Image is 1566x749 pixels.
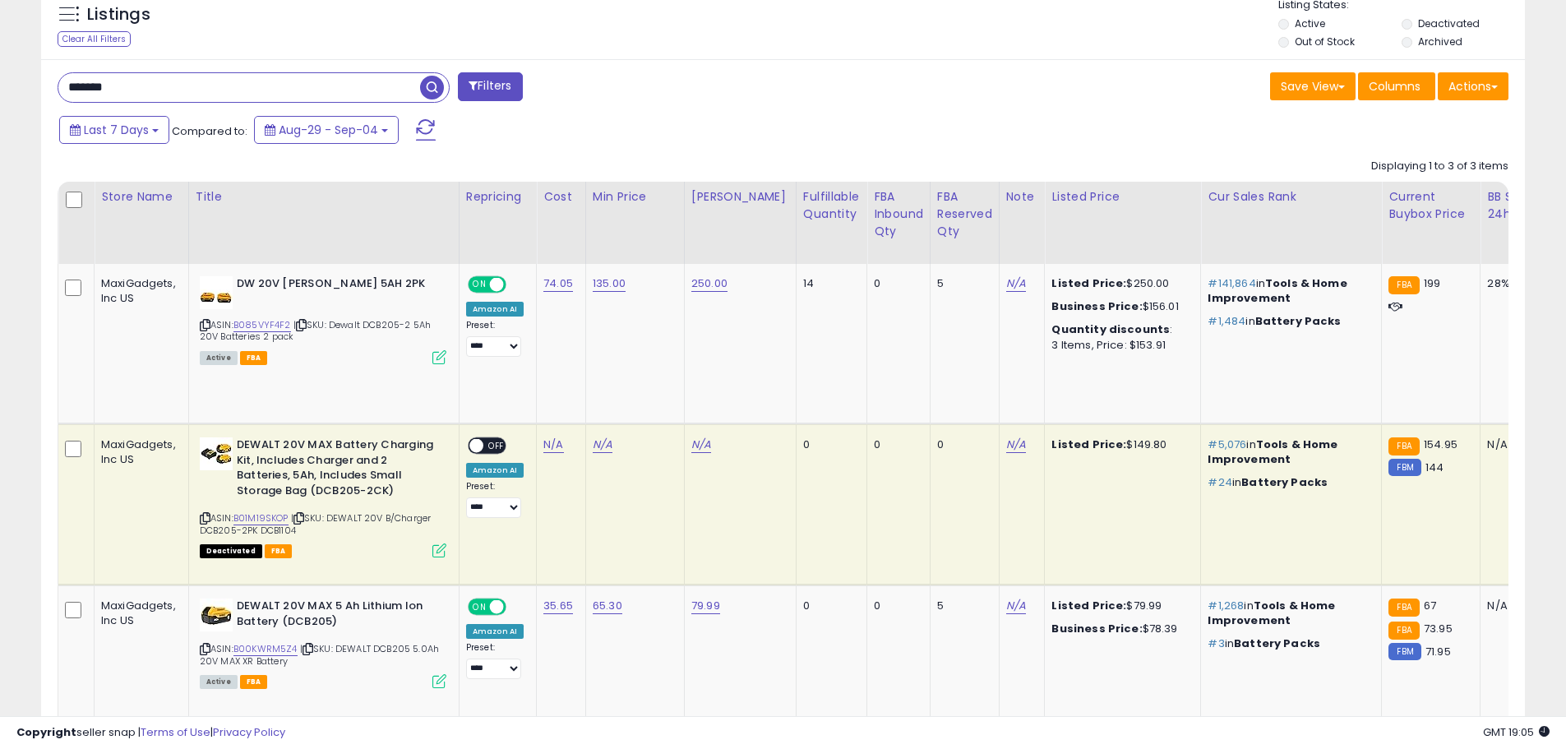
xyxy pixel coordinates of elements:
strong: Copyright [16,724,76,740]
span: FBA [265,544,293,558]
span: Battery Packs [1234,636,1320,651]
div: Amazon AI [466,624,524,639]
span: Tools & Home Improvement [1208,598,1335,628]
b: Listed Price: [1051,598,1126,613]
div: 14 [803,276,854,291]
span: Aug-29 - Sep-04 [279,122,378,138]
div: N/A [1487,599,1541,613]
span: FBA [240,675,268,689]
span: 73.95 [1424,621,1453,636]
div: ASIN: [200,437,446,556]
b: Listed Price: [1051,437,1126,452]
button: Actions [1438,72,1508,100]
span: 2025-09-12 19:05 GMT [1483,724,1550,740]
div: ASIN: [200,599,446,687]
div: $78.39 [1051,622,1188,636]
a: 135.00 [593,275,626,292]
div: 0 [874,437,917,452]
span: All listings currently available for purchase on Amazon [200,351,238,365]
span: Battery Packs [1241,474,1328,490]
div: N/A [1487,437,1541,452]
img: 31LeTc7LaSL._SL40_.jpg [200,276,233,309]
div: MaxiGadgets, Inc US [101,276,176,306]
span: #3 [1208,636,1224,651]
button: Last 7 Days [59,116,169,144]
div: BB Share 24h. [1487,188,1547,223]
a: N/A [1006,275,1026,292]
span: FBA [240,351,268,365]
label: Archived [1418,35,1462,49]
label: Out of Stock [1295,35,1355,49]
span: | SKU: Dewalt DCB205-2 5Ah 20V Batteries 2 pack [200,318,431,343]
small: FBM [1388,643,1420,660]
span: 154.95 [1424,437,1457,452]
p: in [1208,475,1369,490]
a: N/A [1006,598,1026,614]
a: N/A [593,437,612,453]
b: Listed Price: [1051,275,1126,291]
div: Cur Sales Rank [1208,188,1374,206]
div: 28% [1487,276,1541,291]
label: Active [1295,16,1325,30]
span: Last 7 Days [84,122,149,138]
span: 144 [1425,460,1444,475]
button: Save View [1270,72,1356,100]
p: in [1208,437,1369,467]
b: Quantity discounts [1051,321,1170,337]
div: Note [1006,188,1038,206]
div: Min Price [593,188,677,206]
div: Store Name [101,188,182,206]
span: 71.95 [1425,644,1451,659]
div: $79.99 [1051,599,1188,613]
div: 0 [937,437,986,452]
span: All listings that are unavailable for purchase on Amazon for any reason other than out-of-stock [200,544,262,558]
div: $149.80 [1051,437,1188,452]
div: MaxiGadgets, Inc US [101,599,176,628]
p: in [1208,636,1369,651]
div: Preset: [466,642,524,679]
span: 199 [1424,275,1440,291]
span: Battery Packs [1255,313,1342,329]
div: Preset: [466,320,524,357]
div: [PERSON_NAME] [691,188,789,206]
span: #1,268 [1208,598,1244,613]
span: Tools & Home Improvement [1208,437,1337,467]
span: Compared to: [172,123,247,139]
a: N/A [1006,437,1026,453]
button: Columns [1358,72,1435,100]
a: 65.30 [593,598,622,614]
span: | SKU: DEWALT 20V B/Charger DCB205-2PK DCB1104 [200,511,432,536]
div: ASIN: [200,276,446,363]
div: 0 [874,599,917,613]
h5: Listings [87,3,150,26]
button: Aug-29 - Sep-04 [254,116,399,144]
div: Fulfillable Quantity [803,188,860,223]
div: Current Buybox Price [1388,188,1473,223]
b: DEWALT 20V MAX Battery Charging Kit, Includes Charger and 2 Batteries, 5Ah, Includes Small Storag... [237,437,437,502]
a: N/A [691,437,711,453]
div: 5 [937,276,986,291]
a: B01M19SKOP [233,511,289,525]
div: 0 [874,276,917,291]
span: OFF [504,278,530,292]
div: Displaying 1 to 3 of 3 items [1371,159,1508,174]
span: #141,864 [1208,275,1255,291]
div: $156.01 [1051,299,1188,314]
span: OFF [483,439,510,453]
small: FBA [1388,599,1419,617]
span: Tools & Home Improvement [1208,275,1347,306]
span: | SKU: DEWALT DCB205 5.0Ah 20V MAX XR Battery [200,642,439,667]
div: Amazon AI [466,302,524,317]
a: 250.00 [691,275,728,292]
p: in [1208,276,1369,306]
div: 3 Items, Price: $153.91 [1051,338,1188,353]
a: 79.99 [691,598,720,614]
span: OFF [504,600,530,614]
div: Repricing [466,188,529,206]
label: Deactivated [1418,16,1480,30]
div: Listed Price [1051,188,1194,206]
div: FBA inbound Qty [874,188,923,240]
span: All listings currently available for purchase on Amazon [200,675,238,689]
div: 0 [803,599,854,613]
b: Business Price: [1051,621,1142,636]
